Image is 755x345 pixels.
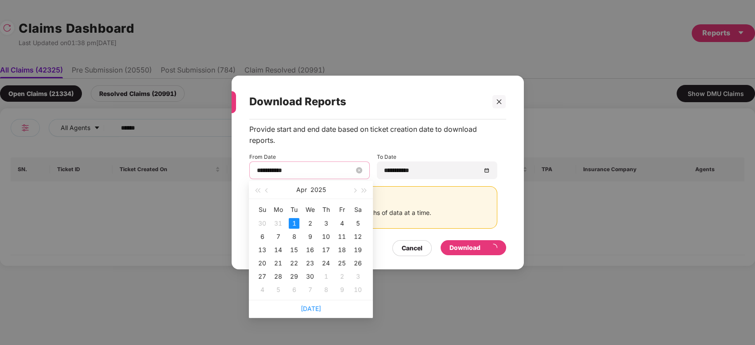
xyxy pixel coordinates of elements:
[402,243,422,253] div: Cancel
[352,258,363,268] div: 26
[377,153,497,179] div: To Date
[302,283,318,296] td: 2025-05-07
[249,124,497,146] div: Provide start and end date based on ticket creation date to download reports.
[334,257,350,270] td: 2025-04-25
[318,283,334,296] td: 2025-05-08
[496,99,502,105] span: close
[352,245,363,255] div: 19
[257,245,267,255] div: 13
[350,217,366,230] td: 2025-04-05
[350,230,366,243] td: 2025-04-12
[337,231,347,242] div: 11
[350,270,366,283] td: 2025-05-03
[352,218,363,229] div: 5
[289,231,299,242] div: 8
[286,217,302,230] td: 2025-04-01
[305,231,315,242] div: 9
[334,243,350,257] td: 2025-04-18
[352,271,363,282] div: 3
[489,243,498,252] span: loading
[286,243,302,257] td: 2025-04-15
[289,258,299,268] div: 22
[273,284,283,295] div: 5
[270,283,286,296] td: 2025-05-05
[270,230,286,243] td: 2025-04-07
[254,230,270,243] td: 2025-04-06
[273,271,283,282] div: 28
[305,271,315,282] div: 30
[321,231,331,242] div: 10
[356,167,362,173] span: close-circle
[257,284,267,295] div: 4
[270,243,286,257] td: 2025-04-14
[289,284,299,295] div: 6
[254,283,270,296] td: 2025-05-04
[254,203,270,217] th: Su
[289,245,299,255] div: 15
[305,218,315,229] div: 2
[449,243,497,253] div: Download
[254,243,270,257] td: 2025-04-13
[302,257,318,270] td: 2025-04-23
[286,257,302,270] td: 2025-04-22
[270,217,286,230] td: 2025-03-31
[334,230,350,243] td: 2025-04-11
[337,245,347,255] div: 18
[254,270,270,283] td: 2025-04-27
[257,231,267,242] div: 6
[286,270,302,283] td: 2025-04-29
[289,271,299,282] div: 29
[301,305,321,312] a: [DATE]
[257,258,267,268] div: 20
[302,270,318,283] td: 2025-04-30
[305,245,315,255] div: 16
[257,271,267,282] div: 27
[273,218,283,229] div: 31
[350,257,366,270] td: 2025-04-26
[318,217,334,230] td: 2025-04-03
[337,271,347,282] div: 2
[321,271,331,282] div: 1
[350,283,366,296] td: 2025-05-10
[286,203,302,217] th: Tu
[302,230,318,243] td: 2025-04-09
[352,231,363,242] div: 12
[302,243,318,257] td: 2025-04-16
[334,283,350,296] td: 2025-05-09
[352,284,363,295] div: 10
[337,284,347,295] div: 9
[273,245,283,255] div: 14
[318,257,334,270] td: 2025-04-24
[270,203,286,217] th: Mo
[249,153,370,179] div: From Date
[321,284,331,295] div: 8
[321,245,331,255] div: 17
[305,258,315,268] div: 23
[334,203,350,217] th: Fr
[305,284,315,295] div: 7
[257,218,267,229] div: 30
[249,84,485,119] div: Download Reports
[350,203,366,217] th: Sa
[318,243,334,257] td: 2025-04-17
[273,258,283,268] div: 21
[302,217,318,230] td: 2025-04-02
[286,283,302,296] td: 2025-05-06
[254,257,270,270] td: 2025-04-20
[318,203,334,217] th: Th
[350,243,366,257] td: 2025-04-19
[296,181,307,199] button: Apr
[334,217,350,230] td: 2025-04-04
[254,217,270,230] td: 2025-03-30
[302,203,318,217] th: We
[334,270,350,283] td: 2025-05-02
[310,181,326,199] button: 2025
[321,258,331,268] div: 24
[337,258,347,268] div: 25
[270,257,286,270] td: 2025-04-21
[270,270,286,283] td: 2025-04-28
[273,231,283,242] div: 7
[318,230,334,243] td: 2025-04-10
[318,270,334,283] td: 2025-05-01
